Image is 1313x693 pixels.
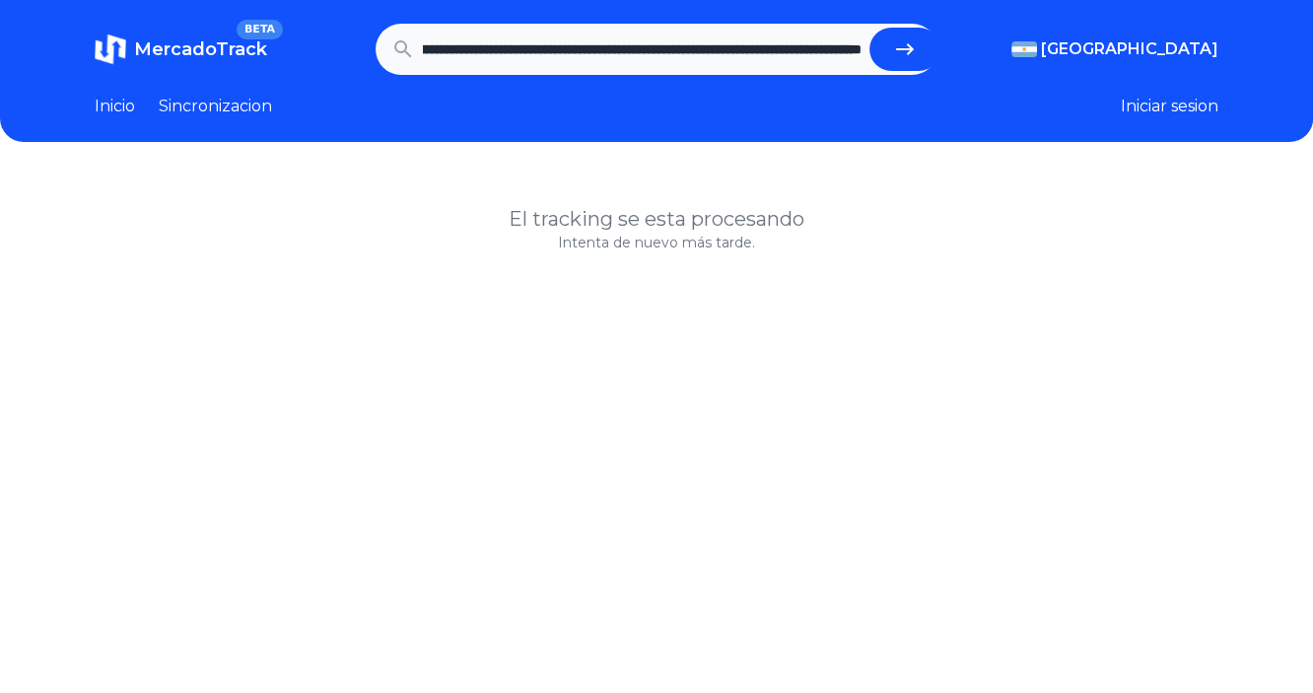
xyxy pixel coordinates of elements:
[95,95,135,118] a: Inicio
[1011,41,1037,57] img: Argentina
[95,205,1218,233] h1: El tracking se esta procesando
[134,38,267,60] span: MercadoTrack
[1011,37,1218,61] button: [GEOGRAPHIC_DATA]
[159,95,272,118] a: Sincronizacion
[237,20,283,39] span: BETA
[1041,37,1218,61] span: [GEOGRAPHIC_DATA]
[95,34,267,65] a: MercadoTrackBETA
[95,233,1218,252] p: Intenta de nuevo más tarde.
[1121,95,1218,118] button: Iniciar sesion
[95,34,126,65] img: MercadoTrack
